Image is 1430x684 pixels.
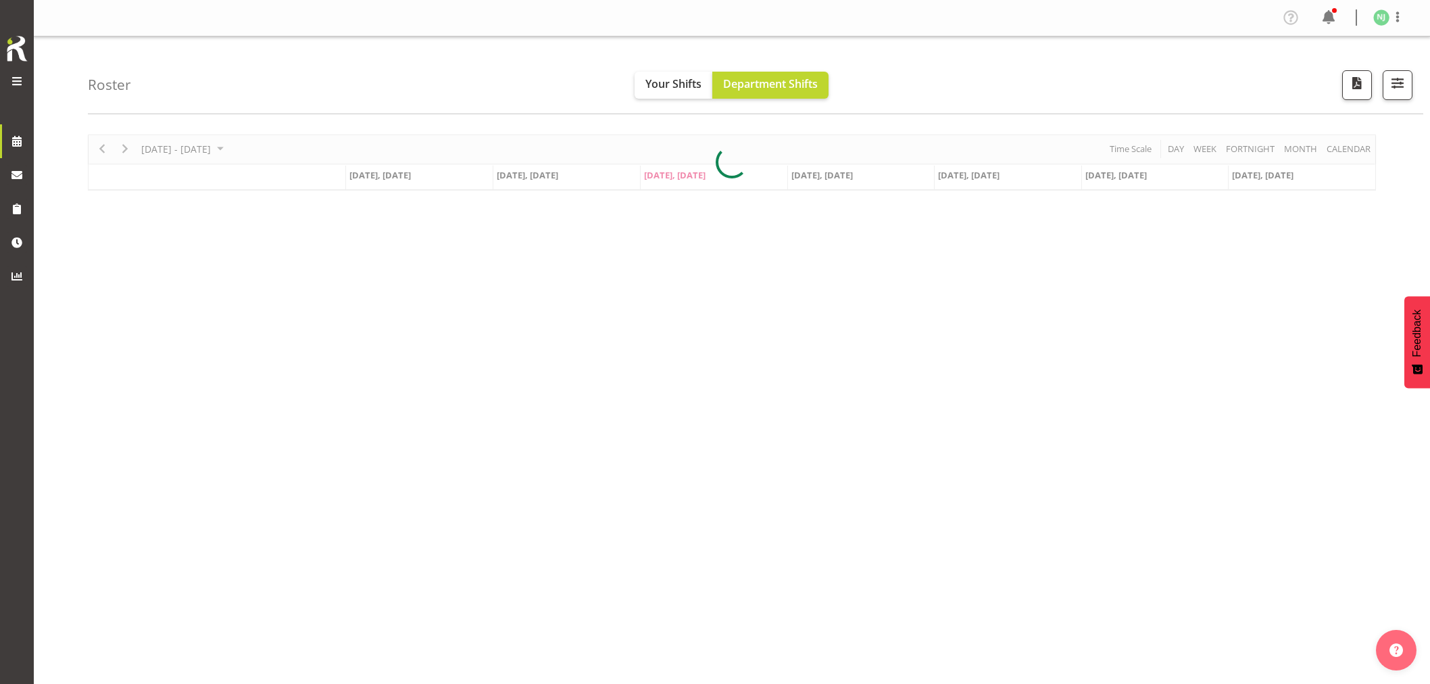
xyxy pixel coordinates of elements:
[1383,70,1412,100] button: Filter Shifts
[1404,296,1430,388] button: Feedback - Show survey
[1411,310,1423,357] span: Feedback
[635,72,712,99] button: Your Shifts
[1389,643,1403,657] img: help-xxl-2.png
[1342,70,1372,100] button: Download a PDF of the roster according to the set date range.
[1373,9,1389,26] img: ngamata-junior3423.jpg
[88,77,131,93] h4: Roster
[723,76,818,91] span: Department Shifts
[645,76,701,91] span: Your Shifts
[712,72,829,99] button: Department Shifts
[3,34,30,64] img: Rosterit icon logo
